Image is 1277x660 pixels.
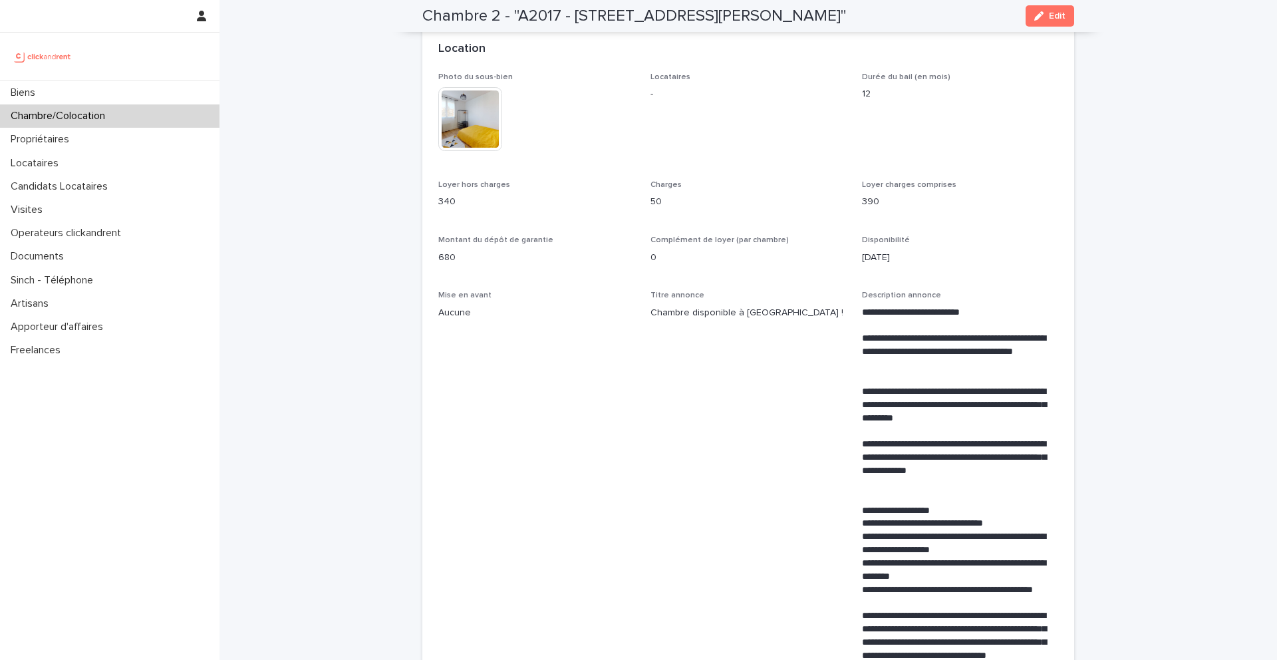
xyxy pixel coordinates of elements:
[650,87,847,101] p: -
[438,306,635,320] p: Aucune
[5,110,116,122] p: Chambre/Colocation
[862,87,1058,101] p: 12
[862,291,941,299] span: Description annonce
[5,321,114,333] p: Apporteur d'affaires
[862,73,950,81] span: Durée du bail (en mois)
[438,42,486,57] h2: Location
[5,157,69,170] p: Locataires
[5,297,59,310] p: Artisans
[862,195,1058,209] p: 390
[438,291,492,299] span: Mise en avant
[5,86,46,99] p: Biens
[862,181,956,189] span: Loyer charges comprises
[5,133,80,146] p: Propriétaires
[650,291,704,299] span: Titre annonce
[1049,11,1065,21] span: Edit
[11,43,75,70] img: UCB0brd3T0yccxBKYDjQ
[5,344,71,357] p: Freelances
[438,73,513,81] span: Photo du sous-bien
[650,195,847,209] p: 50
[650,251,847,265] p: 0
[5,204,53,216] p: Visites
[650,306,847,320] p: Chambre disponible à [GEOGRAPHIC_DATA] !
[438,251,635,265] p: 680
[422,7,846,26] h2: Chambre 2 - "A2017 - [STREET_ADDRESS][PERSON_NAME]"
[650,181,682,189] span: Charges
[650,73,690,81] span: Locataires
[438,195,635,209] p: 340
[1026,5,1074,27] button: Edit
[438,236,553,244] span: Montant du dépôt de garantie
[438,181,510,189] span: Loyer hors charges
[862,236,910,244] span: Disponibilité
[5,274,104,287] p: Sinch - Téléphone
[5,227,132,240] p: Operateurs clickandrent
[5,250,74,263] p: Documents
[5,180,118,193] p: Candidats Locataires
[650,236,789,244] span: Complément de loyer (par chambre)
[862,251,1058,265] p: [DATE]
